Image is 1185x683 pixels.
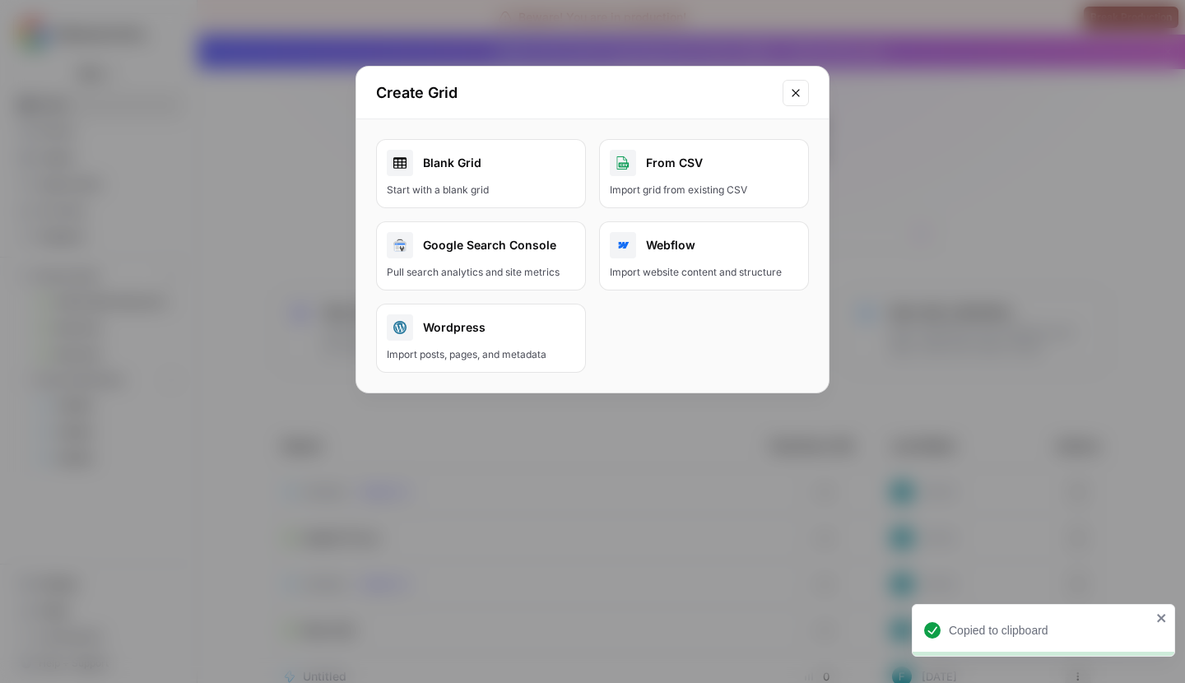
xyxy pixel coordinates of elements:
h2: Create Grid [376,81,773,105]
button: WordpressImport posts, pages, and metadata [376,304,586,373]
div: Google Search Console [387,232,575,258]
button: Close modal [783,80,809,106]
div: Blank Grid [387,150,575,176]
div: Copied to clipboard [949,622,1151,639]
button: WebflowImport website content and structure [599,221,809,290]
button: From CSVImport grid from existing CSV [599,139,809,208]
div: Start with a blank grid [387,183,575,197]
div: Wordpress [387,314,575,341]
div: Pull search analytics and site metrics [387,265,575,280]
button: Google Search ConsolePull search analytics and site metrics [376,221,586,290]
div: Import grid from existing CSV [610,183,798,197]
div: Import website content and structure [610,265,798,280]
div: Import posts, pages, and metadata [387,347,575,362]
a: Blank GridStart with a blank grid [376,139,586,208]
button: close [1156,611,1168,625]
div: From CSV [610,150,798,176]
div: Webflow [610,232,798,258]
